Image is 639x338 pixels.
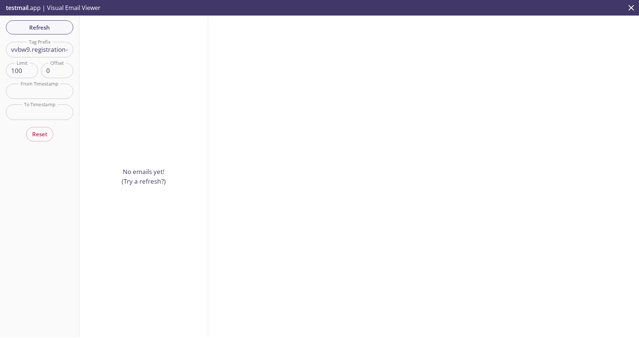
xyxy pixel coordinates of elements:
p: No emails yet! (Try a refresh?) [122,167,166,186]
span: Reset [32,129,47,139]
button: Refresh [6,20,73,34]
span: Refresh [12,23,67,32]
span: testmail [6,4,28,12]
button: Reset [26,127,53,141]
